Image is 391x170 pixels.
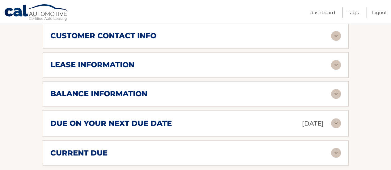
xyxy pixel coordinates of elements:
a: Dashboard [310,7,335,18]
h2: balance information [50,89,147,98]
p: [DATE] [302,118,324,129]
h2: current due [50,148,108,157]
img: accordion-rest.svg [331,118,341,128]
a: Cal Automotive [4,4,69,22]
img: accordion-rest.svg [331,89,341,99]
a: FAQ's [348,7,359,18]
img: accordion-rest.svg [331,148,341,158]
a: Logout [372,7,387,18]
h2: lease information [50,60,134,69]
h2: customer contact info [50,31,156,40]
h2: due on your next due date [50,118,172,128]
img: accordion-rest.svg [331,31,341,41]
img: accordion-rest.svg [331,60,341,70]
